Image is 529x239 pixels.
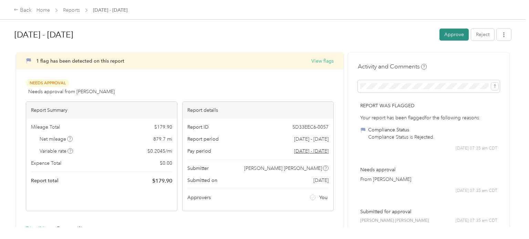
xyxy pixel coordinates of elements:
[368,126,435,133] div: Compliance Status
[160,160,172,167] span: $ 0.00
[14,26,435,43] h1: Sep 1 - 30, 2025
[490,200,529,239] iframe: Everlance-gr Chat Button Frame
[358,62,427,71] h4: Activity and Comments
[26,102,177,119] div: Report Summary
[456,145,497,152] span: [DATE] 07:35 am CDT
[147,148,172,155] span: $ 0.2045 / mi
[40,135,73,143] span: Net mileage
[26,79,69,87] span: Needs Approval
[360,102,497,109] p: Report was flagged
[154,123,172,131] span: $ 179.90
[183,102,333,119] div: Report details
[187,177,217,184] span: Submitted on
[14,6,32,14] div: Back
[28,88,115,95] span: Needs approval from [PERSON_NAME]
[360,114,497,121] div: Your report has been flagged for the following reasons:
[187,194,211,201] span: Approvers
[187,135,219,143] span: Report period
[313,177,329,184] span: [DATE]
[31,160,61,167] span: Expense Total
[63,7,80,13] a: Reports
[360,166,497,173] p: Needs approval
[26,225,46,232] div: Trips (84)
[456,218,497,224] span: [DATE] 07:35 am CDT
[439,29,469,41] button: Approve
[40,148,73,155] span: Variable rate
[360,208,497,215] p: Submitted for approval
[294,148,329,155] span: Go to pay period
[93,7,127,14] span: [DATE] - [DATE]
[31,177,59,184] span: Report total
[153,135,172,143] span: 879.7 mi
[471,29,494,41] button: Reject
[37,7,50,13] a: Home
[31,123,60,131] span: Mileage Total
[292,123,329,131] span: 5D33EEC6-0057
[294,135,329,143] span: [DATE] - [DATE]
[360,218,429,224] span: [PERSON_NAME] [PERSON_NAME]
[368,133,435,141] div: Compliance Status is Rejected.
[456,188,497,194] span: [DATE] 07:35 am CDT
[244,165,322,172] span: [PERSON_NAME] [PERSON_NAME]
[360,176,497,183] p: From [PERSON_NAME]
[187,165,209,172] span: Submitter
[57,225,82,232] div: Expense (0)
[319,194,328,201] span: You
[152,177,172,185] span: $ 179.90
[36,58,124,64] span: 1 flag has been detected on this report
[187,148,211,155] span: Pay period
[187,123,209,131] span: Report ID
[311,57,334,65] button: View flags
